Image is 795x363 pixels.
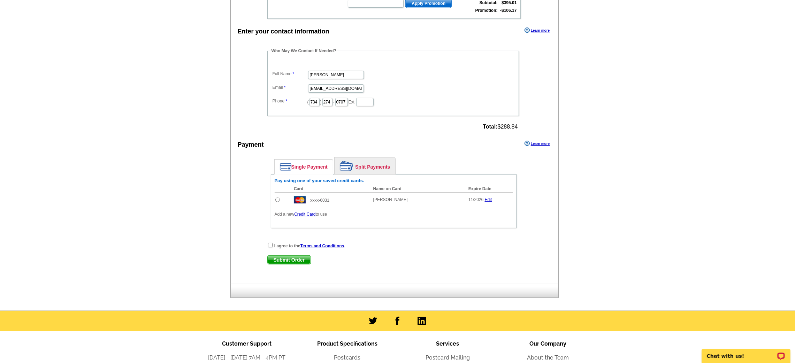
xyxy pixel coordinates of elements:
strong: -$106.17 [500,8,517,13]
a: Learn more [525,28,550,33]
a: Single Payment [275,160,333,174]
span: Customer Support [222,340,272,347]
span: Services [436,340,459,347]
h6: Pay using one of your saved credit cards. [275,178,513,184]
span: $288.84 [483,124,518,130]
img: split-payment.png [340,161,353,171]
span: 11/2026 [468,197,483,202]
a: Learn more [525,141,550,146]
strong: Subtotal: [480,0,498,5]
span: [PERSON_NAME] [373,197,408,202]
p: Add a new to use [275,211,513,217]
iframe: LiveChat chat widget [697,341,795,363]
legend: Who May We Contact If Needed? [271,48,337,54]
th: Name on Card [370,185,465,193]
label: Email [273,84,307,91]
a: Credit Card [294,212,315,217]
strong: I agree to the . [274,244,345,248]
th: Card [290,185,370,193]
img: single-payment.png [280,163,291,171]
a: Split Payments [335,157,395,174]
a: Terms and Conditions [300,244,344,248]
span: Submit Order [268,256,311,264]
label: Phone [273,98,307,104]
div: Enter your contact information [238,27,329,36]
label: Full Name [273,71,307,77]
li: [DATE] - [DATE] 7AM - 4PM PT [197,354,297,362]
a: About the Team [527,354,569,361]
a: Postcard Mailing [426,354,470,361]
strong: Promotion: [475,8,498,13]
strong: Total: [483,124,497,130]
strong: $395.01 [502,0,517,5]
span: xxxx-6031 [310,198,329,203]
dd: ( ) - Ext. [271,96,515,107]
th: Expire Date [465,185,513,193]
span: Our Company [530,340,567,347]
img: mast.gif [294,196,306,203]
span: Product Specifications [317,340,377,347]
a: Edit [485,197,492,202]
div: Payment [238,140,264,149]
a: Postcards [334,354,361,361]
